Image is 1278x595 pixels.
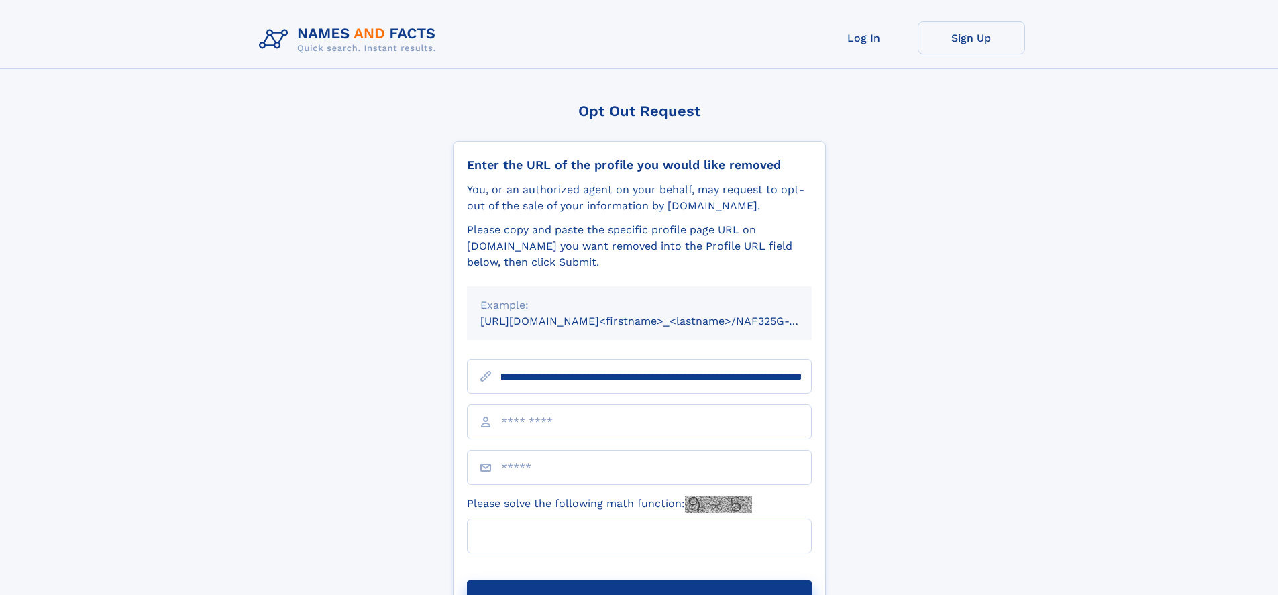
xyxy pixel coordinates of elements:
[254,21,447,58] img: Logo Names and Facts
[467,182,812,214] div: You, or an authorized agent on your behalf, may request to opt-out of the sale of your informatio...
[467,222,812,270] div: Please copy and paste the specific profile page URL on [DOMAIN_NAME] you want removed into the Pr...
[918,21,1025,54] a: Sign Up
[810,21,918,54] a: Log In
[480,297,798,313] div: Example:
[480,315,837,327] small: [URL][DOMAIN_NAME]<firstname>_<lastname>/NAF325G-xxxxxxxx
[467,158,812,172] div: Enter the URL of the profile you would like removed
[467,496,752,513] label: Please solve the following math function:
[453,103,826,119] div: Opt Out Request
